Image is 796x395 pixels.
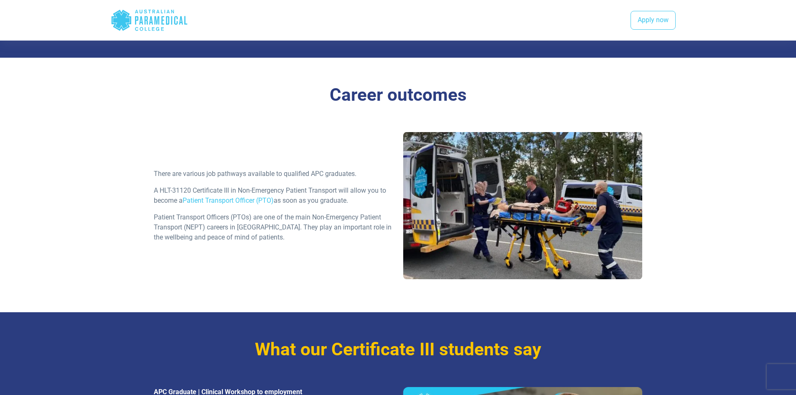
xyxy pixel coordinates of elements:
[631,11,676,30] a: Apply now
[154,339,643,360] h3: What our Certificate III students say
[154,169,393,179] p: There are various job pathways available to qualified APC graduates.
[183,196,274,204] a: Patient Transport Officer (PTO)
[111,7,188,34] div: Australian Paramedical College
[154,84,643,106] h3: Career outcomes
[154,212,393,242] p: Patient Transport Officers (PTOs) are one of the main Non-Emergency Patient Transport (NEPT) care...
[154,186,393,206] p: A HLT-31120 Certificate III in Non-Emergency Patient Transport will allow you to become a as soon...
